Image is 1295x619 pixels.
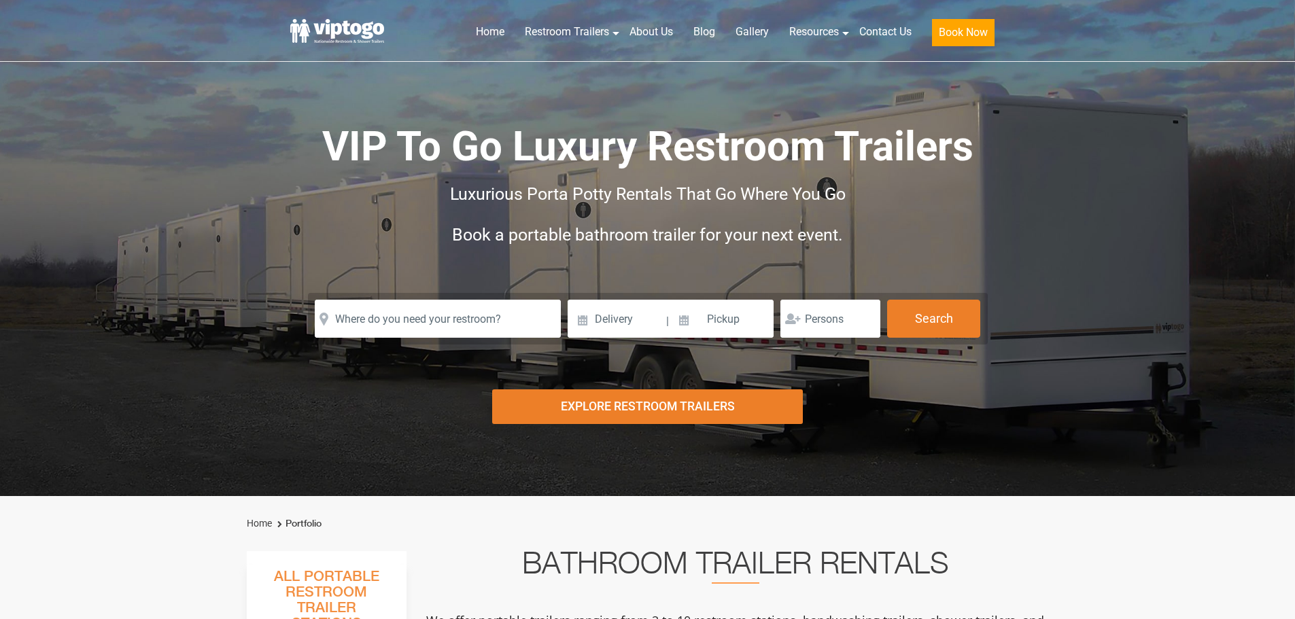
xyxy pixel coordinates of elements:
input: Delivery [568,300,665,338]
span: | [666,300,669,343]
a: Contact Us [849,17,922,47]
a: Resources [779,17,849,47]
a: Home [247,518,272,529]
div: Explore Restroom Trailers [492,389,803,424]
a: About Us [619,17,683,47]
input: Persons [780,300,880,338]
h2: Bathroom Trailer Rentals [425,551,1046,584]
a: Book Now [922,17,1005,54]
a: Home [466,17,515,47]
input: Pickup [671,300,774,338]
a: Blog [683,17,725,47]
button: Book Now [932,19,995,46]
a: Gallery [725,17,779,47]
button: Search [887,300,980,338]
li: Portfolio [274,516,322,532]
a: Restroom Trailers [515,17,619,47]
span: Book a portable bathroom trailer for your next event. [452,225,843,245]
span: VIP To Go Luxury Restroom Trailers [322,122,973,171]
span: Luxurious Porta Potty Rentals That Go Where You Go [450,184,846,204]
input: Where do you need your restroom? [315,300,561,338]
